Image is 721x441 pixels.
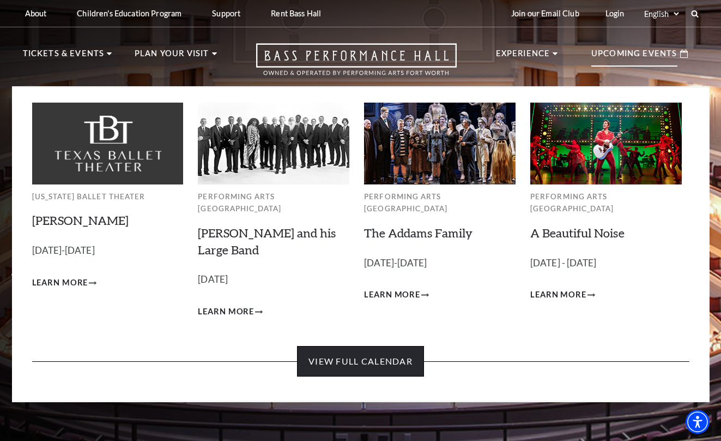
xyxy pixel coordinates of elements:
[32,276,88,290] span: Learn More
[591,47,677,67] p: Upcoming Events
[32,103,184,184] img: Texas Ballet Theater
[364,190,516,215] p: Performing Arts [GEOGRAPHIC_DATA]
[271,9,321,18] p: Rent Bass Hall
[32,190,184,203] p: [US_STATE] Ballet Theater
[135,47,209,67] p: Plan Your Visit
[77,9,181,18] p: Children's Education Program
[686,410,710,434] div: Accessibility Menu
[25,9,47,18] p: About
[198,103,349,184] img: Performing Arts Fort Worth
[212,9,240,18] p: Support
[364,225,472,240] a: The Addams Family
[364,255,516,271] p: [DATE]-[DATE]
[198,305,254,319] span: Learn More
[530,103,682,184] img: Performing Arts Fort Worth
[530,288,586,302] span: Learn More
[364,103,516,184] img: Performing Arts Fort Worth
[530,225,625,240] a: A Beautiful Noise
[297,346,424,377] a: View Full Calendar
[530,288,595,302] a: Learn More A Beautiful Noise
[32,243,184,259] p: [DATE]-[DATE]
[198,305,263,319] a: Learn More Lyle Lovett and his Large Band
[198,190,349,215] p: Performing Arts [GEOGRAPHIC_DATA]
[642,9,681,19] select: Select:
[530,255,682,271] p: [DATE] - [DATE]
[198,225,336,257] a: [PERSON_NAME] and his Large Band
[198,272,349,288] p: [DATE]
[364,288,420,302] span: Learn More
[530,190,682,215] p: Performing Arts [GEOGRAPHIC_DATA]
[364,288,429,302] a: Learn More The Addams Family
[23,47,105,67] p: Tickets & Events
[32,213,129,228] a: [PERSON_NAME]
[217,43,496,86] a: Open this option
[496,47,550,67] p: Experience
[32,276,97,290] a: Learn More Peter Pan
